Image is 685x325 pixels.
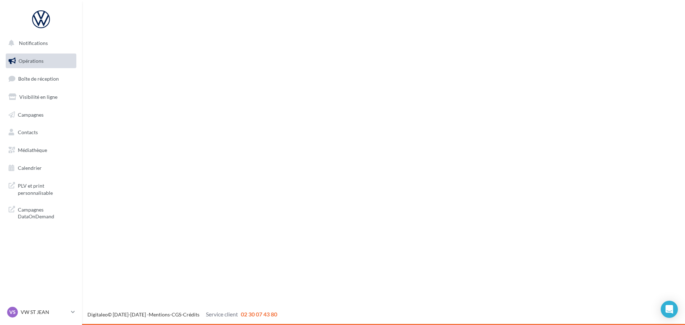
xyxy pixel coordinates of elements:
p: VW ST JEAN [21,309,68,316]
div: Open Intercom Messenger [661,301,678,318]
a: Campagnes DataOnDemand [4,202,78,223]
a: Opérations [4,54,78,68]
a: PLV et print personnalisable [4,178,78,199]
span: Boîte de réception [18,76,59,82]
a: CGS [172,311,181,318]
a: Visibilité en ligne [4,90,78,105]
span: Calendrier [18,165,42,171]
a: VS VW ST JEAN [6,305,76,319]
span: Contacts [18,129,38,135]
a: Digitaleo [87,311,108,318]
a: Campagnes [4,107,78,122]
span: Campagnes DataOnDemand [18,205,73,220]
span: VS [9,309,16,316]
a: Boîte de réception [4,71,78,86]
span: Médiathèque [18,147,47,153]
button: Notifications [4,36,75,51]
a: Mentions [149,311,170,318]
span: Service client [206,311,238,318]
a: Médiathèque [4,143,78,158]
span: © [DATE]-[DATE] - - - [87,311,277,318]
span: Visibilité en ligne [19,94,57,100]
span: Notifications [19,40,48,46]
span: PLV et print personnalisable [18,181,73,196]
a: Calendrier [4,161,78,176]
span: Opérations [19,58,44,64]
span: Campagnes [18,111,44,117]
span: 02 30 07 43 80 [241,311,277,318]
a: Contacts [4,125,78,140]
a: Crédits [183,311,199,318]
